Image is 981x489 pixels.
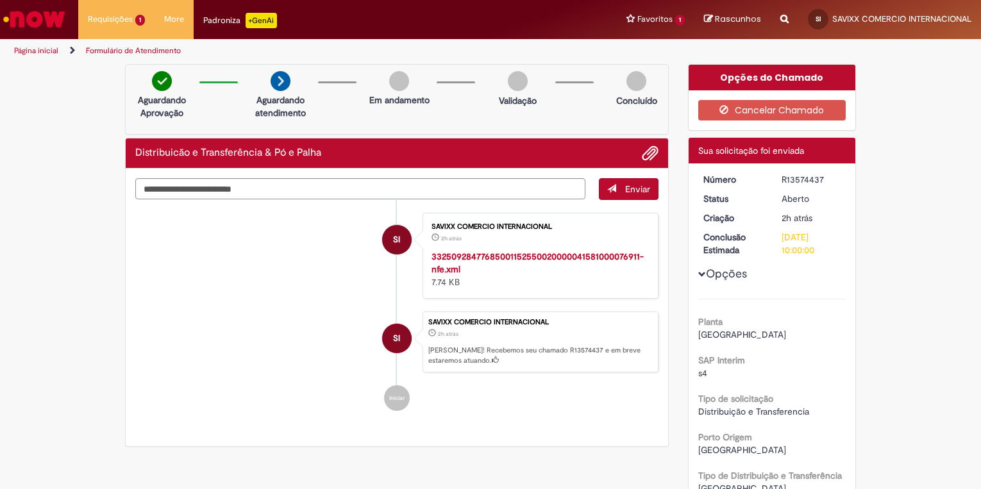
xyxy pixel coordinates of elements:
[704,13,761,26] a: Rascunhos
[135,147,321,159] h2: Distribuicão e Transferência & Pó e Palha Histórico de tíquete
[246,13,277,28] p: +GenAi
[626,71,646,91] img: img-circle-grey.png
[499,94,537,107] p: Validação
[441,235,462,242] time: 29/09/2025 00:38:33
[698,444,786,456] span: [GEOGRAPHIC_DATA]
[694,231,773,256] dt: Conclusão Estimada
[832,13,971,24] span: SAVIXX COMERCIO INTERNACIONAL
[816,15,821,23] span: SI
[135,15,145,26] span: 1
[393,224,400,255] span: SI
[14,46,58,56] a: Página inicial
[428,319,651,326] div: SAVIXX COMERCIO INTERNACIONAL
[382,324,412,353] div: SAVIXX COMERCIO INTERNACIONAL
[389,71,409,91] img: img-circle-grey.png
[675,15,685,26] span: 1
[689,65,856,90] div: Opções do Chamado
[694,192,773,205] dt: Status
[698,406,809,417] span: Distribuição e Transferencia
[698,470,842,481] b: Tipo de Distribuição e Transferência
[715,13,761,25] span: Rascunhos
[782,192,841,205] div: Aberto
[271,71,290,91] img: arrow-next.png
[637,13,673,26] span: Favoritos
[698,367,707,379] span: s4
[782,212,812,224] span: 2h atrás
[164,13,184,26] span: More
[698,100,846,120] button: Cancelar Chamado
[249,94,312,119] p: Aguardando atendimento
[616,94,657,107] p: Concluído
[782,212,812,224] time: 29/09/2025 00:42:38
[393,323,400,354] span: SI
[694,211,773,224] dt: Criação
[152,71,172,91] img: check-circle-green.png
[698,354,745,366] b: SAP Interim
[432,251,644,275] a: 33250928477685001152550020000041581000076911-nfe.xml
[508,71,528,91] img: img-circle-grey.png
[135,178,585,200] textarea: Digite sua mensagem aqui...
[86,46,181,56] a: Formulário de Atendimento
[782,231,841,256] div: [DATE] 10:00:00
[599,178,658,200] button: Enviar
[441,235,462,242] span: 2h atrás
[698,431,752,443] b: Porto Origem
[438,330,458,338] span: 2h atrás
[782,173,841,186] div: R13574437
[642,145,658,162] button: Adicionar anexos
[382,225,412,254] div: SAVIXX COMERCIO INTERNACIONAL
[438,330,458,338] time: 29/09/2025 00:42:38
[369,94,430,106] p: Em andamento
[10,39,644,63] ul: Trilhas de página
[782,211,841,224] div: 29/09/2025 00:42:38
[698,316,723,327] b: Planta
[135,200,658,424] ul: Histórico de tíquete
[698,145,804,156] span: Sua solicitação foi enviada
[625,183,650,195] span: Enviar
[131,94,193,119] p: Aguardando Aprovação
[698,329,786,340] span: [GEOGRAPHIC_DATA]
[694,173,773,186] dt: Número
[428,345,651,365] p: [PERSON_NAME]! Recebemos seu chamado R13574437 e em breve estaremos atuando.
[203,13,277,28] div: Padroniza
[432,250,645,288] div: 7.74 KB
[1,6,67,32] img: ServiceNow
[698,393,773,404] b: Tipo de solicitação
[135,311,658,373] li: SAVIXX COMERCIO INTERNACIONAL
[88,13,133,26] span: Requisições
[432,223,645,231] div: SAVIXX COMERCIO INTERNACIONAL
